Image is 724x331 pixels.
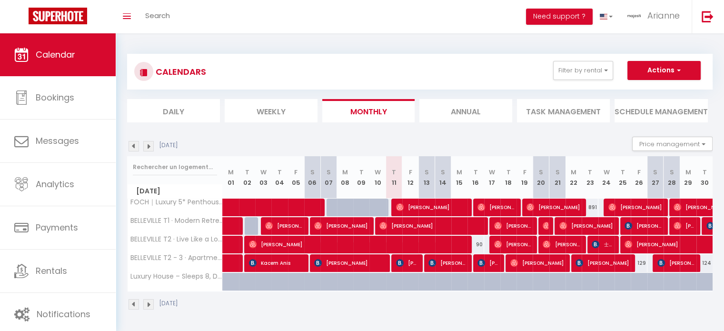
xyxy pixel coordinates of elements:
span: [PERSON_NAME] [265,217,303,235]
abbr: M [571,168,576,177]
abbr: M [342,168,348,177]
span: [PERSON_NAME] [608,198,662,216]
span: [PERSON_NAME] [510,254,564,272]
abbr: S [310,168,315,177]
th: 23 [582,156,598,199]
abbr: T [588,168,592,177]
img: ... [627,9,641,23]
abbr: M [456,168,462,177]
abbr: T [703,168,707,177]
span: Bookings [36,91,74,103]
li: Daily [127,99,220,122]
abbr: F [523,168,526,177]
div: 129 [631,254,647,272]
span: [PERSON_NAME] [559,217,613,235]
th: 10 [369,156,386,199]
span: Search [145,10,170,20]
th: 12 [402,156,418,199]
th: 29 [680,156,696,199]
th: 04 [271,156,288,199]
button: Filter by rental [553,61,613,80]
span: [PERSON_NAME] [477,254,499,272]
span: Rentals [36,265,67,277]
th: 13 [418,156,435,199]
th: 24 [598,156,615,199]
th: 22 [565,156,582,199]
img: logout [702,10,714,22]
th: 14 [435,156,451,199]
th: 25 [615,156,631,199]
th: 30 [696,156,713,199]
abbr: T [245,168,249,177]
button: Ouvrir le widget de chat LiveChat [8,4,36,32]
th: 18 [500,156,516,199]
span: Payments [36,221,78,233]
abbr: S [425,168,429,177]
span: Notifications [37,308,90,320]
span: [PERSON_NAME] [674,217,695,235]
span: Messages [36,135,79,147]
button: Price management [632,137,713,151]
th: 11 [386,156,402,199]
th: 05 [288,156,304,199]
abbr: S [653,168,657,177]
span: [PERSON_NAME] [379,217,482,235]
img: Super Booking [29,8,87,24]
th: 06 [304,156,320,199]
abbr: T [506,168,510,177]
p: [DATE] [159,299,178,308]
span: [PERSON_NAME] [625,217,662,235]
th: 07 [320,156,337,199]
th: 20 [533,156,549,199]
th: 01 [223,156,239,199]
abbr: S [539,168,543,177]
span: [PERSON_NAME] [396,198,466,216]
abbr: T [278,168,282,177]
span: [PERSON_NAME] [657,254,695,272]
abbr: T [392,168,396,177]
abbr: S [441,168,445,177]
th: 27 [647,156,664,199]
div: 90 [467,236,484,253]
span: [PERSON_NAME] [575,254,629,272]
span: [PERSON_NAME] [494,235,532,253]
span: BELLEVILLE T1 · Modern Retreat in [GEOGRAPHIC_DATA], the Artists' Quarter [129,217,224,224]
th: 15 [451,156,467,199]
li: Annual [419,99,512,122]
span: [PERSON_NAME] [543,235,580,253]
abbr: M [685,168,691,177]
span: [PERSON_NAME] [526,198,580,216]
th: 16 [467,156,484,199]
li: Weekly [225,99,317,122]
span: [PERSON_NAME] [477,198,515,216]
span: BELLEVILLE T2 - 3 · Apartment in [GEOGRAPHIC_DATA] - Where Artists Live [129,254,224,261]
span: [PERSON_NAME] [494,217,532,235]
span: [PERSON_NAME] [396,254,417,272]
span: [PERSON_NAME] [543,217,548,235]
span: [PERSON_NAME] [249,235,465,253]
th: 28 [664,156,680,199]
abbr: W [489,168,495,177]
abbr: T [621,168,625,177]
abbr: W [603,168,609,177]
th: 26 [631,156,647,199]
th: 17 [484,156,500,199]
abbr: F [294,168,298,177]
span: [PERSON_NAME] [314,254,384,272]
span: [PERSON_NAME] [314,217,368,235]
h3: CALENDARS [153,61,206,82]
p: [DATE] [159,141,178,150]
abbr: T [359,168,364,177]
div: 891 [582,199,598,216]
th: 08 [337,156,353,199]
abbr: T [474,168,478,177]
button: Actions [627,61,701,80]
span: [DATE] [128,184,222,198]
span: 士勛 [PERSON_NAME] [592,235,613,253]
span: Analytics [36,178,74,190]
button: Need support ? [526,9,593,25]
abbr: W [260,168,267,177]
abbr: F [409,168,412,177]
li: Task Management [517,99,610,122]
span: Arianne [647,10,680,21]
